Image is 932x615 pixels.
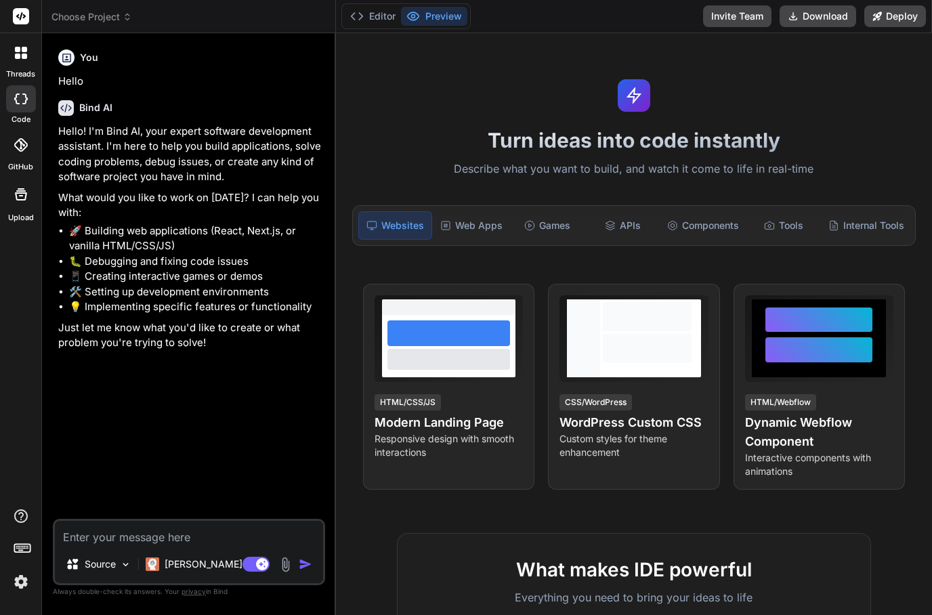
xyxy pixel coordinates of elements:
[182,587,206,595] span: privacy
[58,124,322,185] p: Hello! I'm Bind AI, your expert software development assistant. I'm here to help you build applic...
[120,559,131,570] img: Pick Models
[51,10,132,24] span: Choose Project
[401,7,467,26] button: Preview
[587,211,660,240] div: APIs
[69,254,322,270] li: 🐛 Debugging and fixing code issues
[375,394,441,410] div: HTML/CSS/JS
[6,68,35,80] label: threads
[745,394,816,410] div: HTML/Webflow
[80,51,98,64] h6: You
[823,211,910,240] div: Internal Tools
[8,161,33,173] label: GitHub
[864,5,926,27] button: Deploy
[58,74,322,89] p: Hello
[299,557,312,571] img: icon
[69,299,322,315] li: 💡 Implementing specific features or functionality
[58,320,322,351] p: Just let me know what you'd like to create or what problem you're trying to solve!
[559,413,708,432] h4: WordPress Custom CSS
[69,269,322,284] li: 📱 Creating interactive games or demos
[85,557,116,571] p: Source
[419,555,849,584] h2: What makes IDE powerful
[9,570,33,593] img: settings
[69,224,322,254] li: 🚀 Building web applications (React, Next.js, or vanilla HTML/CSS/JS)
[344,161,924,178] p: Describe what you want to build, and watch it come to life in real-time
[58,190,322,221] p: What would you like to work on [DATE]? I can help you with:
[375,413,523,432] h4: Modern Landing Page
[69,284,322,300] li: 🛠️ Setting up development environments
[559,394,632,410] div: CSS/WordPress
[375,432,523,459] p: Responsive design with smooth interactions
[278,557,293,572] img: attachment
[165,557,266,571] p: [PERSON_NAME] 4 S..
[53,585,325,598] p: Always double-check its answers. Your in Bind
[511,211,584,240] div: Games
[780,5,856,27] button: Download
[559,432,708,459] p: Custom styles for theme enhancement
[747,211,820,240] div: Tools
[745,413,893,451] h4: Dynamic Webflow Component
[12,114,30,125] label: code
[344,128,924,152] h1: Turn ideas into code instantly
[79,101,112,114] h6: Bind AI
[358,211,433,240] div: Websites
[662,211,744,240] div: Components
[703,5,771,27] button: Invite Team
[435,211,508,240] div: Web Apps
[8,212,34,224] label: Upload
[345,7,401,26] button: Editor
[419,589,849,606] p: Everything you need to bring your ideas to life
[745,451,893,478] p: Interactive components with animations
[146,557,159,571] img: Claude 4 Sonnet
